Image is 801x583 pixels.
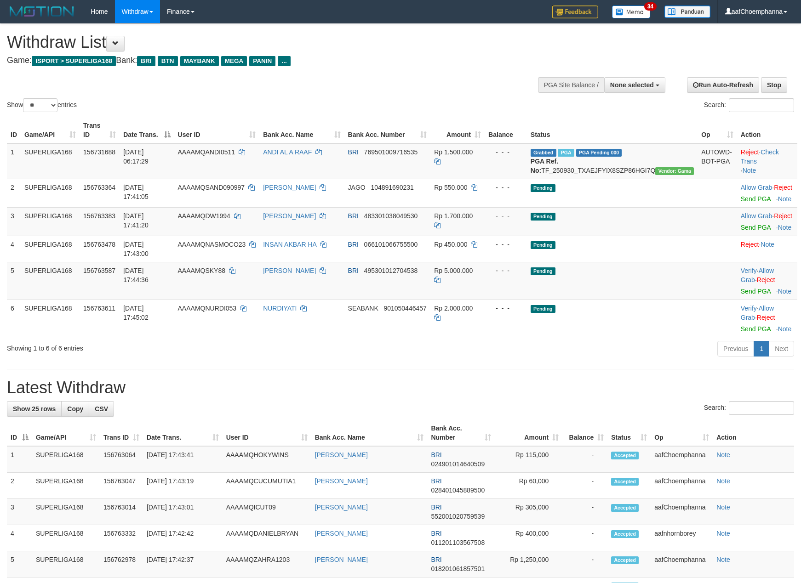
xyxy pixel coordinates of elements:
[737,300,797,337] td: · ·
[32,525,100,551] td: SUPERLIGA168
[562,551,607,577] td: -
[178,305,237,312] span: AAAAMQNURDI053
[32,420,100,446] th: Game/API: activate to sort column ascending
[100,420,143,446] th: Trans ID: activate to sort column ascending
[431,556,441,563] span: BRI
[263,241,316,248] a: INSAN AKBAR HA
[32,473,100,499] td: SUPERLIGA168
[178,267,226,274] span: AAAAMQSKY88
[83,305,115,312] span: 156763611
[531,305,555,313] span: Pending
[315,451,368,458] a: [PERSON_NAME]
[651,499,713,525] td: aafChoemphanna
[311,420,428,446] th: Bank Acc. Name: activate to sort column ascending
[21,117,80,143] th: Game/API: activate to sort column ascending
[488,266,523,275] div: - - -
[430,117,485,143] th: Amount: activate to sort column ascending
[178,212,230,220] span: AAAAMQDW1994
[607,420,651,446] th: Status: activate to sort column ascending
[348,267,359,274] span: BRI
[741,325,771,333] a: Send PGA
[21,207,80,236] td: SUPERLIGA168
[737,143,797,179] td: · ·
[687,77,759,93] a: Run Auto-Refresh
[263,305,297,312] a: NURDIYATI
[716,530,730,537] a: Note
[100,446,143,473] td: 156763064
[364,241,418,248] span: Copy 066101066755500 to clipboard
[713,420,794,446] th: Action
[80,117,120,143] th: Trans ID: activate to sort column ascending
[32,446,100,473] td: SUPERLIGA168
[315,504,368,511] a: [PERSON_NAME]
[7,300,21,337] td: 6
[32,551,100,577] td: SUPERLIGA168
[21,300,80,337] td: SUPERLIGA168
[741,184,772,191] a: Allow Grab
[576,149,622,157] span: PGA Pending
[488,304,523,313] div: - - -
[434,184,467,191] span: Rp 550.000
[604,77,665,93] button: None selected
[7,143,21,179] td: 1
[729,98,794,112] input: Search:
[531,149,556,157] span: Grabbed
[7,420,32,446] th: ID: activate to sort column descending
[716,477,730,485] a: Note
[223,446,311,473] td: AAAAMQHOKYWINS
[495,420,562,446] th: Amount: activate to sort column ascending
[178,184,245,191] span: AAAAMQSAND090997
[263,267,316,274] a: [PERSON_NAME]
[612,6,651,18] img: Button%20Memo.svg
[7,33,525,51] h1: Withdraw List
[717,341,754,357] a: Previous
[123,241,149,257] span: [DATE] 17:43:00
[143,525,223,551] td: [DATE] 17:42:42
[431,451,441,458] span: BRI
[562,525,607,551] td: -
[741,195,771,203] a: Send PGA
[364,148,418,156] span: Copy 769501009716535 to clipboard
[651,420,713,446] th: Op: activate to sort column ascending
[558,149,574,157] span: Marked by aafromsomean
[495,499,562,525] td: Rp 305,000
[344,117,431,143] th: Bank Acc. Number: activate to sort column ascending
[315,530,368,537] a: [PERSON_NAME]
[364,212,418,220] span: Copy 483301038049530 to clipboard
[485,117,527,143] th: Balance
[488,240,523,249] div: - - -
[431,487,485,494] span: Copy 028401045889500 to clipboard
[495,525,562,551] td: Rp 400,000
[100,525,143,551] td: 156763332
[249,56,275,66] span: PANIN
[123,184,149,200] span: [DATE] 17:41:05
[611,530,639,538] span: Accepted
[769,341,794,357] a: Next
[761,77,787,93] a: Stop
[434,148,473,156] span: Rp 1.500.000
[741,148,759,156] a: Reject
[223,551,311,577] td: AAAAMQZAHRA1203
[698,143,737,179] td: AUTOWD-BOT-PGA
[778,224,792,231] a: Note
[741,267,774,283] a: Allow Grab
[7,499,32,525] td: 3
[137,56,155,66] span: BRI
[348,212,359,220] span: BRI
[704,98,794,112] label: Search:
[655,167,694,175] span: Vendor URL: https://trx31.1velocity.biz
[83,267,115,274] span: 156763587
[527,143,698,179] td: TF_250930_TXAEJFYIX8SZP86HGI7Q
[7,98,77,112] label: Show entries
[100,473,143,499] td: 156763047
[434,267,473,274] span: Rp 5.000.000
[741,148,779,165] a: Check Trans
[143,420,223,446] th: Date Trans.: activate to sort column ascending
[716,451,730,458] a: Note
[174,117,260,143] th: User ID: activate to sort column ascending
[178,148,235,156] span: AAAAMQANDI0511
[348,305,378,312] span: SEABANK
[143,446,223,473] td: [DATE] 17:43:41
[611,504,639,512] span: Accepted
[434,212,473,220] span: Rp 1.700.000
